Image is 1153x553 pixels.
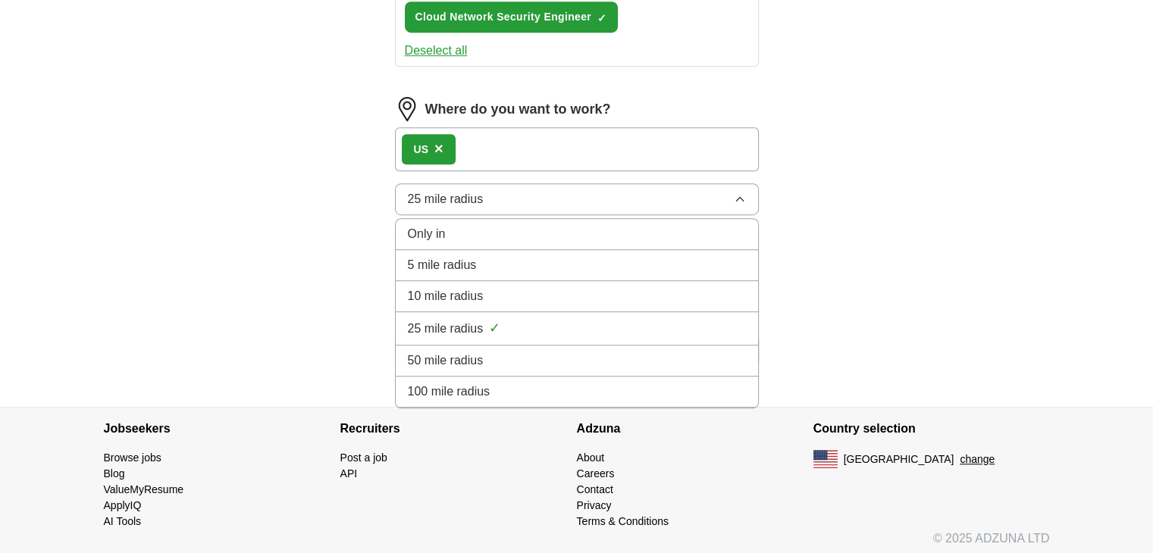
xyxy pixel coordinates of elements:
span: 10 mile radius [408,287,484,305]
span: ✓ [597,12,606,24]
img: location.png [395,97,419,121]
button: 25 mile radius [395,183,759,215]
div: US [414,142,428,158]
button: × [434,138,443,161]
span: [GEOGRAPHIC_DATA] [844,451,954,467]
a: About [577,451,605,464]
button: Cloud Network Security Engineer✓ [405,2,619,33]
a: Contact [577,483,613,495]
span: × [434,140,443,157]
a: AI Tools [104,515,142,527]
span: 50 mile radius [408,351,484,370]
h4: Country selection [813,408,1050,450]
a: Careers [577,467,615,480]
a: ApplyIQ [104,499,142,511]
span: 5 mile radius [408,256,477,274]
a: Privacy [577,499,612,511]
a: Blog [104,467,125,480]
a: Browse jobs [104,451,161,464]
a: ValueMyResume [104,483,184,495]
span: ✓ [489,318,500,339]
button: change [960,451,995,467]
a: Post a job [340,451,387,464]
label: Where do you want to work? [425,99,611,120]
span: Only in [408,225,446,243]
span: Cloud Network Security Engineer [415,9,592,25]
a: API [340,467,358,480]
a: Terms & Conditions [577,515,669,527]
img: US flag [813,450,838,468]
button: Deselect all [405,42,468,60]
span: 25 mile radius [408,190,484,208]
span: 25 mile radius [408,320,484,338]
span: 100 mile radius [408,383,490,401]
